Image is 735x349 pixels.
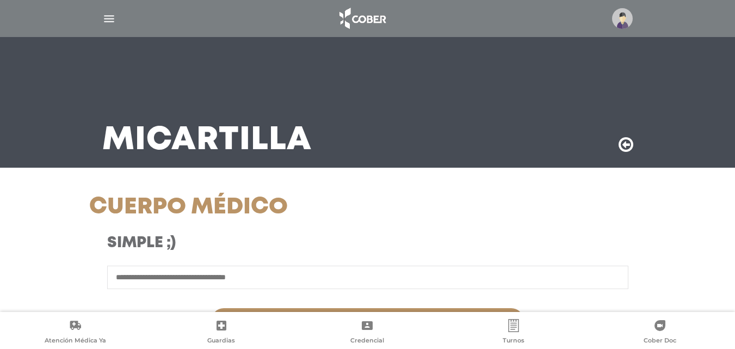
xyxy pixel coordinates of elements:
[45,336,106,346] span: Atención Médica Ya
[333,5,391,32] img: logo_cober_home-white.png
[2,319,149,347] a: Atención Médica Ya
[149,319,295,347] a: Guardias
[586,319,733,347] a: Cober Doc
[644,336,676,346] span: Cober Doc
[89,194,455,221] h1: Cuerpo Médico
[350,336,384,346] span: Credencial
[503,336,524,346] span: Turnos
[294,319,441,347] a: Credencial
[207,336,235,346] span: Guardias
[107,234,437,253] h3: Simple ;)
[102,126,312,155] h3: Mi Cartilla
[441,319,587,347] a: Turnos
[612,8,633,29] img: profile-placeholder.svg
[102,12,116,26] img: Cober_menu-lines-white.svg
